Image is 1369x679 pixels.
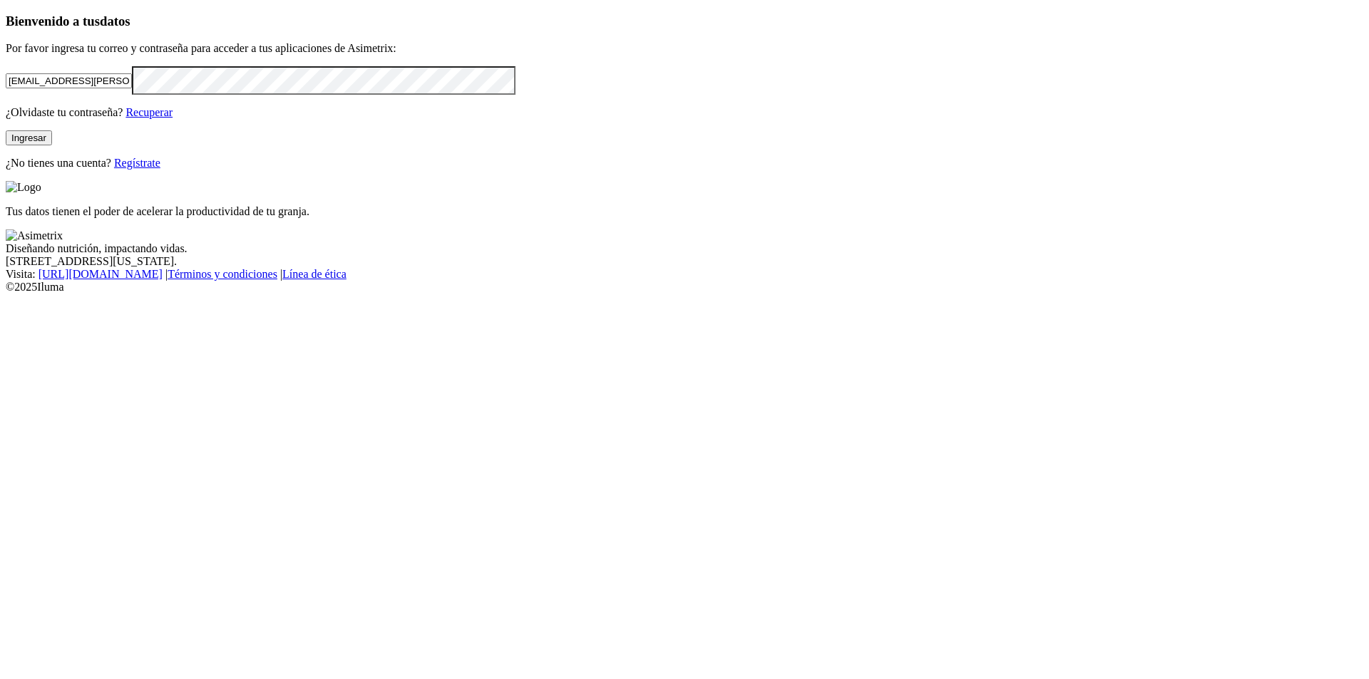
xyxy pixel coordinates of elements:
[6,268,1363,281] div: Visita : | |
[6,130,52,145] button: Ingresar
[6,14,1363,29] h3: Bienvenido a tus
[100,14,130,28] span: datos
[168,268,277,280] a: Términos y condiciones
[6,157,1363,170] p: ¿No tienes una cuenta?
[6,281,1363,294] div: © 2025 Iluma
[6,242,1363,255] div: Diseñando nutrición, impactando vidas.
[6,229,63,242] img: Asimetrix
[6,255,1363,268] div: [STREET_ADDRESS][US_STATE].
[6,42,1363,55] p: Por favor ingresa tu correo y contraseña para acceder a tus aplicaciones de Asimetrix:
[114,157,160,169] a: Regístrate
[282,268,347,280] a: Línea de ética
[6,181,41,194] img: Logo
[6,73,132,88] input: Tu correo
[39,268,163,280] a: [URL][DOMAIN_NAME]
[6,106,1363,119] p: ¿Olvidaste tu contraseña?
[6,205,1363,218] p: Tus datos tienen el poder de acelerar la productividad de tu granja.
[125,106,173,118] a: Recuperar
